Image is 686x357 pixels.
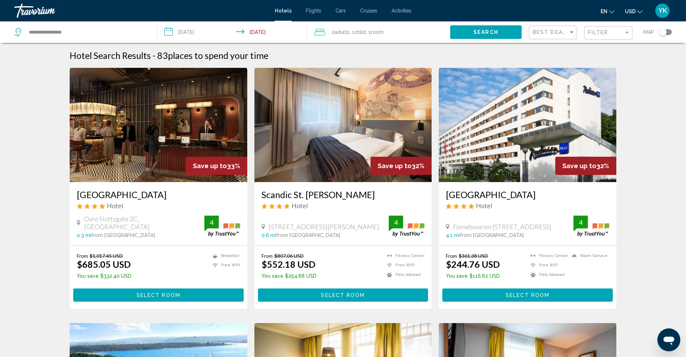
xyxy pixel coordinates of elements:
span: Adults [334,29,349,35]
ins: $685.05 USD [77,259,131,270]
li: Free WiFi [383,262,424,268]
span: USD [625,9,636,14]
div: 33% [186,157,247,175]
span: From [262,253,273,259]
span: 0.3 mi [77,232,91,238]
span: - [153,50,155,61]
button: Select Room [73,288,244,302]
h2: 83 [157,50,268,61]
span: You save [77,273,99,279]
a: Flights [306,8,321,14]
button: User Menu [653,3,672,18]
li: Free WiFi [527,262,568,268]
span: Ovre Slottsgate 2C, [GEOGRAPHIC_DATA] [84,215,204,231]
div: 4 [204,218,219,227]
li: Free WiFi [209,262,240,268]
li: Room Service [568,253,609,259]
span: Save up to [193,162,227,170]
button: Search [450,25,522,39]
a: Select Room [442,290,613,298]
span: Hotel [476,202,492,210]
a: [GEOGRAPHIC_DATA] [77,189,240,200]
span: Search [473,30,498,35]
span: [STREET_ADDRESS][PERSON_NAME] [269,223,379,231]
button: Toggle map [654,29,672,35]
ins: $244.76 USD [446,259,500,270]
span: 4.1 mi [446,232,460,238]
span: en [601,9,607,14]
p: $116.62 USD [446,273,500,279]
a: Select Room [258,290,428,298]
span: YK [658,7,667,14]
span: Child [354,29,366,35]
button: Change language [601,6,614,16]
span: , 1 [349,27,366,37]
a: Scandic St. [PERSON_NAME] [262,189,425,200]
button: Filter [584,26,632,40]
a: Cars [335,8,346,14]
p: $332.40 USD [77,273,131,279]
ins: $552.18 USD [262,259,315,270]
del: $807.06 USD [274,253,304,259]
img: trustyou-badge.svg [204,216,240,237]
li: Fitness Center [527,253,568,259]
span: From [446,253,457,259]
img: Hotel image [254,68,432,182]
img: trustyou-badge.svg [389,216,424,237]
div: 4 [573,218,588,227]
span: You save [446,273,468,279]
span: Hotel [107,202,123,210]
span: 2 [332,27,349,37]
div: 4 star Hotel [446,202,609,210]
span: You save [262,273,283,279]
li: Breakfast [209,253,240,259]
del: $361.38 USD [459,253,488,259]
del: $1,017.45 USD [90,253,123,259]
span: Select Room [321,292,365,298]
span: Fornebuveien [STREET_ADDRESS] [453,223,551,231]
span: Best Deals [533,29,570,35]
span: Room [371,29,384,35]
div: 4 star Hotel [262,202,425,210]
span: Select Room [506,292,550,298]
span: Save up to [562,162,596,170]
span: Hotel [292,202,308,210]
mat-select: Sort by [533,30,575,36]
img: Hotel image [70,68,247,182]
span: Hotels [275,8,292,14]
p: $254.88 USD [262,273,317,279]
span: places to spend your time [168,50,268,61]
li: Pets Allowed [527,272,568,278]
span: Select Room [136,292,180,298]
span: from [GEOGRAPHIC_DATA] [460,232,524,238]
button: Change currency [625,6,642,16]
iframe: Przycisk umożliwiający otwarcie okna komunikatora [657,328,680,351]
img: trustyou-badge.svg [573,216,609,237]
button: Select Room [442,288,613,302]
button: Select Room [258,288,428,302]
span: 0.6 mi [262,232,276,238]
span: Map [643,27,654,37]
div: 32% [371,157,432,175]
button: Check-in date: Aug 28, 2025 Check-out date: Aug 30, 2025 [157,21,307,43]
a: [GEOGRAPHIC_DATA] [446,189,609,200]
a: Activities [392,8,412,14]
a: Cruises [360,8,377,14]
span: , 1 [366,27,384,37]
div: 4 star Hotel [77,202,240,210]
a: Hotel image [439,68,616,182]
span: from [GEOGRAPHIC_DATA] [276,232,340,238]
span: Filter [588,30,608,35]
a: Select Room [73,290,244,298]
span: from [GEOGRAPHIC_DATA] [91,232,155,238]
div: 4 [389,218,403,227]
span: Save up to [378,162,412,170]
